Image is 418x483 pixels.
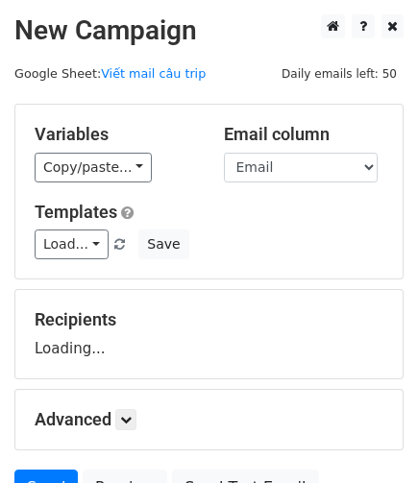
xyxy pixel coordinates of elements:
[101,66,206,81] a: Viết mail câu trip
[14,66,206,81] small: Google Sheet:
[138,229,188,259] button: Save
[35,124,195,145] h5: Variables
[35,153,152,182] a: Copy/paste...
[35,309,383,330] h5: Recipients
[35,409,383,430] h5: Advanced
[35,229,109,259] a: Load...
[14,14,404,47] h2: New Campaign
[35,202,117,222] a: Templates
[275,63,404,85] span: Daily emails left: 50
[35,309,383,359] div: Loading...
[275,66,404,81] a: Daily emails left: 50
[224,124,384,145] h5: Email column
